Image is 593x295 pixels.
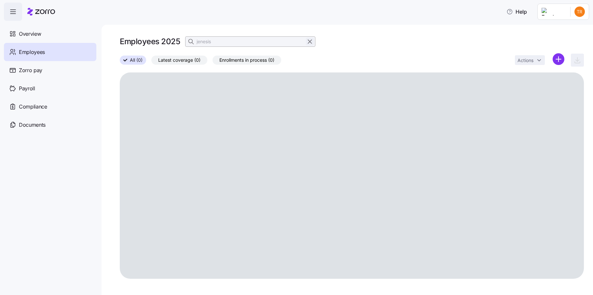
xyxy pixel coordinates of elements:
[553,53,564,65] svg: add icon
[4,43,96,61] a: Employees
[158,56,200,64] span: Latest coverage (0)
[4,97,96,116] a: Compliance
[574,6,585,17] img: 9f08772f748d173b6a631cba1b0c6066
[4,61,96,79] a: Zorro pay
[219,56,274,64] span: Enrollments in process (0)
[130,56,143,64] span: All (0)
[19,48,45,56] span: Employees
[4,79,96,97] a: Payroll
[19,103,47,111] span: Compliance
[19,121,46,129] span: Documents
[515,55,545,65] button: Actions
[4,116,96,134] a: Documents
[501,5,532,18] button: Help
[542,8,565,16] img: Employer logo
[19,30,41,38] span: Overview
[19,84,35,93] span: Payroll
[517,58,533,63] span: Actions
[506,8,527,16] span: Help
[4,25,96,43] a: Overview
[120,36,180,46] h1: Employees 2025
[185,36,315,47] input: Search Employees
[19,66,42,74] span: Zorro pay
